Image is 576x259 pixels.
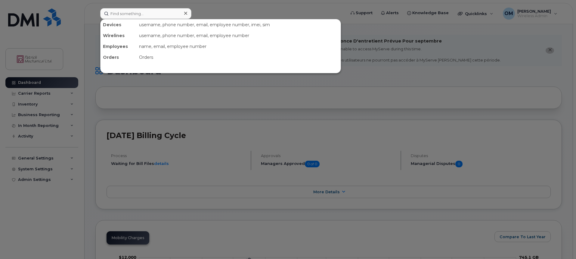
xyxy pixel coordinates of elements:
div: Employees [101,41,137,52]
div: username, phone number, email, employee number, imei, sim [137,19,341,30]
div: Wirelines [101,30,137,41]
div: Orders [137,52,341,63]
div: name, email, employee number [137,41,341,52]
div: Orders [101,52,137,63]
div: Devices [101,19,137,30]
div: username, phone number, email, employee number [137,30,341,41]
